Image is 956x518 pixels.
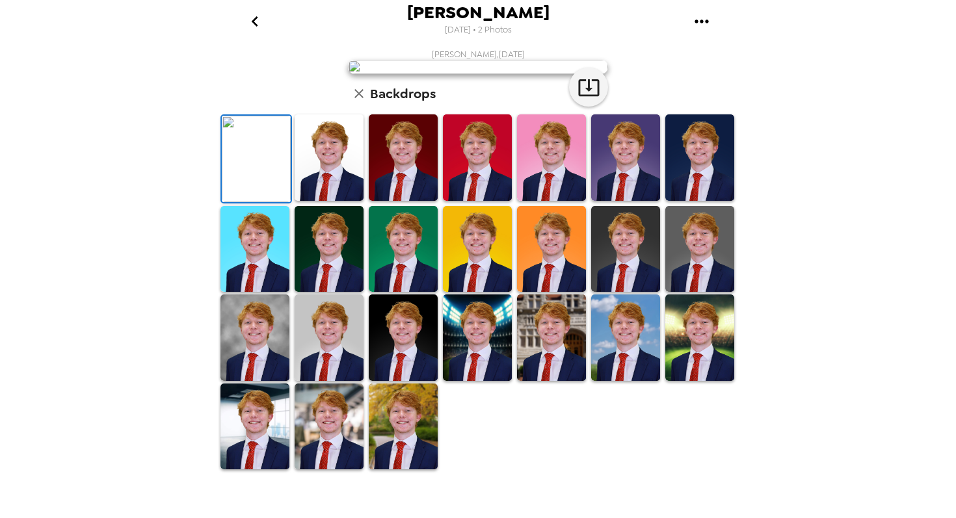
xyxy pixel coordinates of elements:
[445,21,512,39] span: [DATE] • 2 Photos
[407,4,550,21] span: [PERSON_NAME]
[432,49,525,60] span: [PERSON_NAME] , [DATE]
[370,83,436,104] h6: Backdrops
[222,116,291,202] img: Original
[348,60,608,74] img: user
